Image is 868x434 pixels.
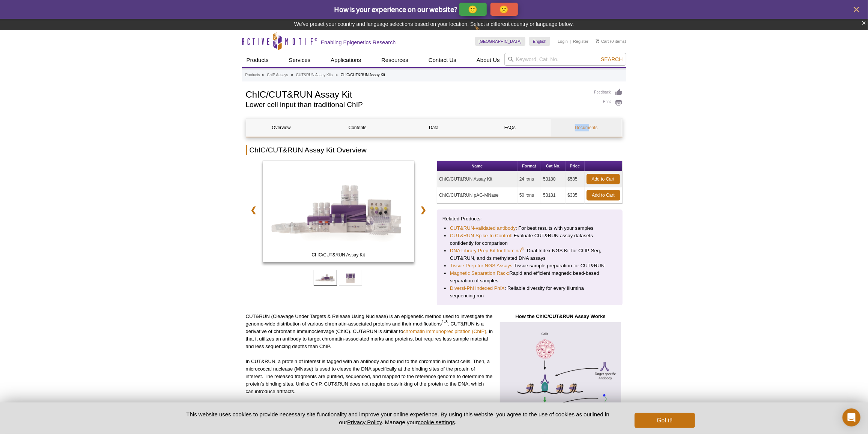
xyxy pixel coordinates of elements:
a: chromatin immunoprecipitation (ChIP) [403,329,486,334]
a: English [529,37,550,46]
a: DNA Library Prep Kit for Illumina® [450,247,524,255]
a: ❯ [415,201,431,219]
sup: ® [521,247,524,251]
input: Keyword, Cat. No. [504,53,626,66]
li: » [291,73,293,77]
a: Contents [322,119,393,137]
td: 24 rxns [517,171,541,187]
button: Search [599,56,625,63]
li: : Evaluate CUT&RUN assay datasets confidently for comparison [450,232,609,247]
a: Overview [246,119,317,137]
a: CUT&RUN Spike-In Control [450,232,511,240]
a: Tissue Prep for NGS Assays: [450,262,514,270]
li: Rapid and efficient magnetic bead-based separation of samples [450,270,609,285]
span: How is your experience on our website? [334,5,458,14]
li: » [336,73,338,77]
a: Login [558,39,568,44]
td: ChIC/CUT&RUN pAG-MNase [437,187,517,203]
td: $585 [566,171,584,187]
a: ❮ [246,201,262,219]
span: Search [601,56,623,62]
a: Privacy Policy [347,419,382,425]
a: Contact Us [424,53,461,67]
td: $335 [566,187,584,203]
p: CUT&RUN (Cleavage Under Targets & Release Using Nuclease) is an epigenetic method used to investi... [246,313,493,350]
li: | [570,37,571,46]
h2: ChIC/CUT&RUN Assay Kit Overview [246,145,623,155]
a: About Us [472,53,504,67]
li: » [262,73,264,77]
h2: Lower cell input than traditional ChIP [246,101,587,108]
a: Services [284,53,315,67]
li: : Reliable diversity for every Illumina sequencing run [450,285,609,300]
a: Add to Cart [587,190,620,200]
p: 🙁 [499,5,509,14]
p: In CUT&RUN, a protein of interest is tagged with an antibody and bound to the chromatin in intact... [246,358,493,395]
a: Documents [551,119,621,137]
a: Magnetic Separation Rack: [450,270,509,277]
a: Print [594,98,623,107]
a: CUT&RUN-validated antibody [450,225,516,232]
a: Data [399,119,469,137]
h1: ChIC/CUT&RUN Assay Kit [246,88,587,99]
h2: Enabling Epigenetics Research [321,39,396,46]
img: ChIC/CUT&RUN Assay Kit [263,161,415,262]
span: ChIC/CUT&RUN Assay Kit [264,251,413,259]
li: (0 items) [596,37,626,46]
td: 50 rxns [517,187,541,203]
img: Your Cart [596,39,599,43]
li: ChIC/CUT&RUN Assay Kit [341,73,385,77]
li: : Dual Index NGS Kit for ChIP-Seq, CUT&RUN, and ds methylated DNA assays [450,247,609,262]
th: Format [517,161,541,171]
sup: 1-3 [442,320,448,324]
a: Cart [596,39,609,44]
strong: How the ChIC/CUT&RUN Assay Works [515,313,605,319]
div: Open Intercom Messenger [842,408,860,426]
li: : For best results with your samples [450,225,609,232]
a: CUT&RUN Assay Kits [296,72,333,78]
th: Name [437,161,517,171]
a: Resources [377,53,413,67]
a: ChIC/CUT&RUN Assay Kit [263,161,415,264]
a: Diversi-Phi Indexed PhiX [450,285,505,292]
a: FAQs [475,119,545,137]
a: [GEOGRAPHIC_DATA] [475,37,526,46]
button: close [852,5,861,14]
a: ChIP Assays [267,72,288,78]
button: cookie settings [418,419,455,425]
a: Products [245,72,260,78]
p: This website uses cookies to provide necessary site functionality and improve your online experie... [173,410,623,426]
button: × [862,19,866,27]
button: Got it! [635,413,695,428]
img: Change Here [475,24,495,42]
td: ChIC/CUT&RUN Assay Kit [437,171,517,187]
p: 🙂 [468,5,478,14]
td: 53180 [541,171,566,187]
th: Cat No. [541,161,566,171]
a: Applications [326,53,366,67]
a: Register [573,39,588,44]
a: Products [242,53,273,67]
p: Related Products: [442,215,617,223]
a: Feedback [594,88,623,96]
td: 53181 [541,187,566,203]
a: Add to Cart [587,174,620,184]
li: Tissue sample preparation for CUT&RUN [450,262,609,270]
th: Price [566,161,584,171]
